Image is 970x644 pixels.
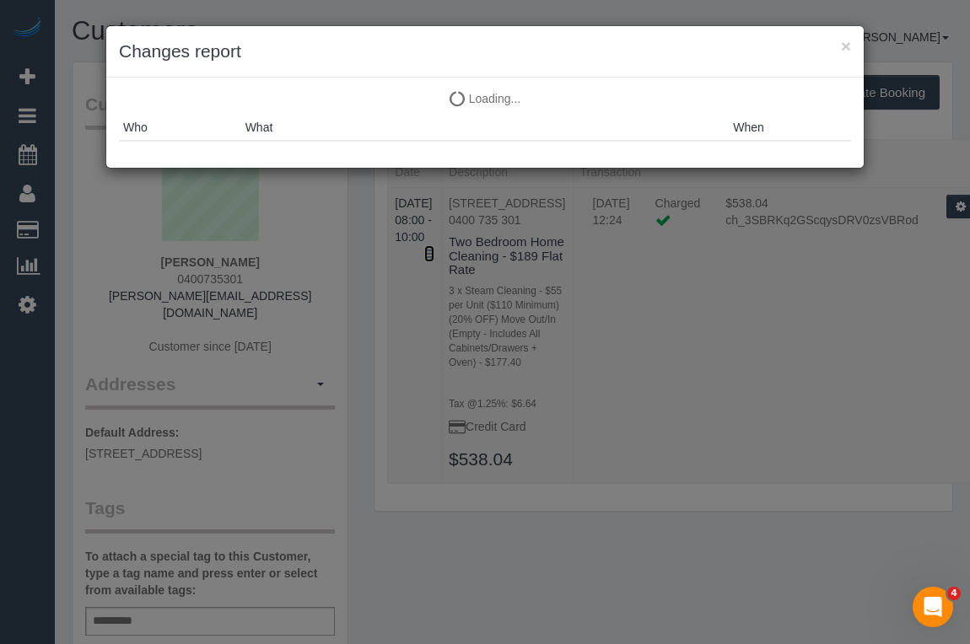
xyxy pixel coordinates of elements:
iframe: Intercom live chat [913,587,953,627]
p: Loading... [119,90,851,107]
h3: Changes report [119,39,851,64]
sui-modal: Changes report [106,26,864,168]
th: Who [119,115,241,141]
th: When [729,115,851,141]
th: What [241,115,730,141]
button: × [841,37,851,55]
span: 4 [947,587,961,600]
